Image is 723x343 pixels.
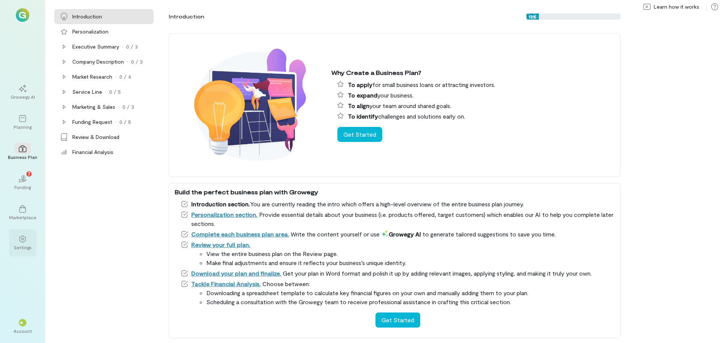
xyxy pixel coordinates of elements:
[191,280,261,287] a: Tackle Financial Analysis.
[72,88,102,96] div: Service Line
[119,73,131,81] div: 0 / 4
[348,113,378,120] span: To identify
[191,211,258,218] a: Personalization section.
[14,244,32,250] div: Settings
[348,102,369,109] span: To align
[28,170,31,177] span: 7
[72,43,119,50] div: Executive Summary
[14,124,32,130] div: Planning
[9,214,37,220] div: Marketplace
[72,73,112,81] div: Market Research
[72,28,108,35] div: Personalization
[9,199,36,226] a: Marketplace
[72,118,112,126] div: Funding Request
[8,154,37,160] div: Business Plan
[175,38,325,172] img: Why create a business plan
[337,80,615,89] li: for small business loans or attracting investors.
[181,230,615,239] li: Write the content yourself or use to generate tailored suggestions to save you time.
[105,88,106,96] div: ·
[72,133,119,141] div: Review & Download
[191,270,281,277] a: Download your plan and finalize.
[191,200,250,207] span: Introduction section.
[9,139,36,166] a: Business Plan
[181,279,615,306] li: Choose between:
[375,313,420,328] button: Get Started
[654,3,699,11] span: Learn how it works
[169,13,204,20] div: Introduction
[14,328,32,334] div: Account
[72,103,115,111] div: Marketing & Sales
[9,109,36,136] a: Planning
[337,112,615,121] li: challenges and solutions early on.
[122,43,123,50] div: ·
[72,58,124,66] div: Company Description
[206,288,615,297] li: Downloading a spreadsheet template to calculate key financial figures on your own and manually ad...
[337,101,615,110] li: your team around shared goals.
[181,210,615,228] li: Provide essential details about your business (i.e. products offered, target customers) which ena...
[126,43,138,50] div: 0 / 3
[14,184,31,190] div: Funding
[206,258,615,267] li: Make final adjustments and ensure it reflects your business’s unique identity.
[181,269,615,278] li: Get your plan in Word format and polish it up by adding relevant images, applying styling, and ma...
[9,169,36,196] a: Funding
[127,58,128,66] div: ·
[175,188,615,197] div: Build the perfect business plan with Growegy
[381,230,421,238] span: Growegy AI
[348,81,372,88] span: To apply
[109,88,121,96] div: 0 / 5
[206,297,615,306] li: Scheduling a consultation with the Growegy team to receive professional assistance in crafting th...
[118,103,119,111] div: ·
[72,148,113,156] div: Financial Analysis
[191,241,250,248] a: Review your full plan.
[206,249,615,258] li: View the entire business plan on the Review page.
[337,127,382,142] button: Get Started
[191,230,289,238] a: Complete each business plan area.
[72,13,102,20] div: Introduction
[9,79,36,106] a: Growegy AI
[119,118,131,126] div: 0 / 5
[115,118,116,126] div: ·
[115,73,116,81] div: ·
[348,91,377,99] span: To expand
[337,91,615,100] li: your business.
[11,94,35,100] div: Growegy AI
[122,103,134,111] div: 0 / 3
[181,200,615,209] li: You are currently reading the intro which offers a high-level overview of the entire business pla...
[331,68,615,77] div: Why Create a Business Plan?
[9,229,36,256] a: Settings
[131,58,143,66] div: 0 / 3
